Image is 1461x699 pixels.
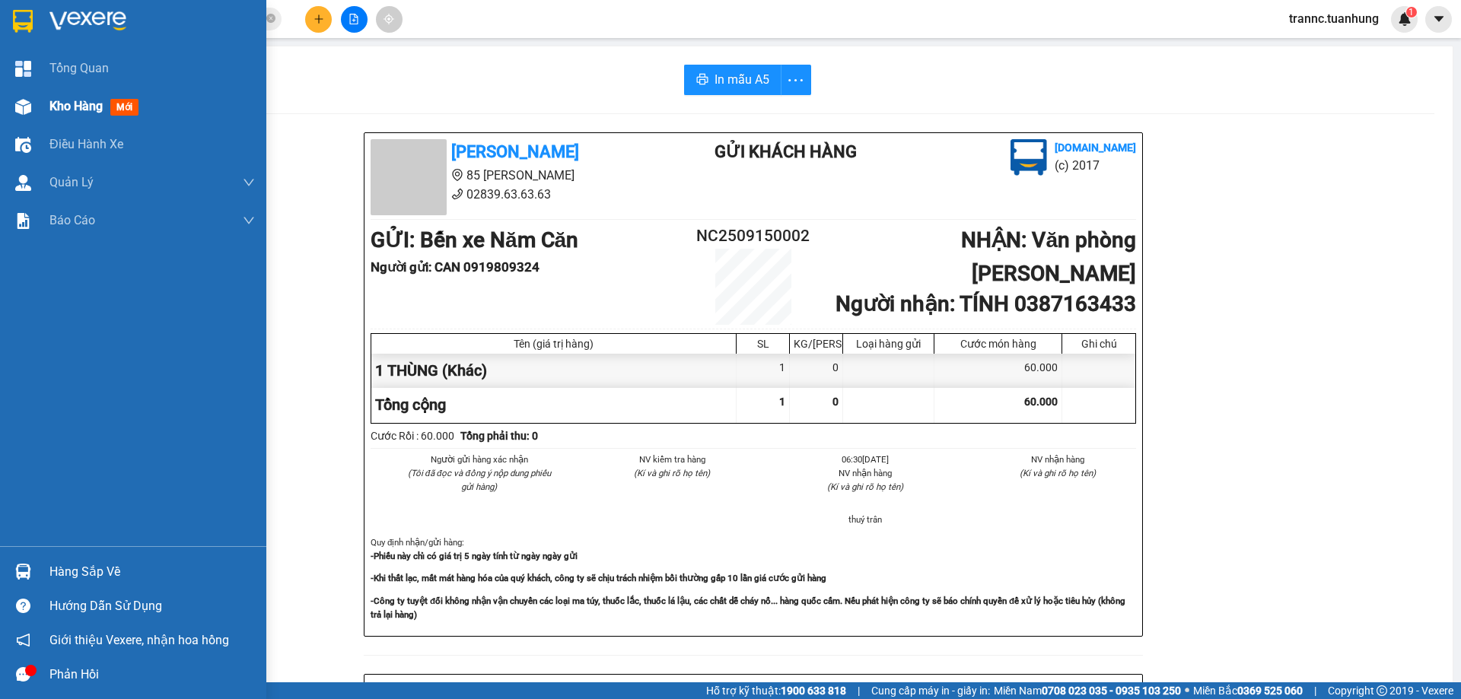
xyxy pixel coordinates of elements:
[787,513,944,526] li: thuý trân
[460,430,538,442] b: Tổng phải thu: 0
[858,682,860,699] span: |
[371,573,826,583] strong: -Khi thất lạc, mất mát hàng hóa của quý khách, công ty sẽ chịu trách nhiệm bồi thường gấp 10 lần ...
[994,682,1181,699] span: Miền Nam
[49,631,229,650] span: Giới thiệu Vexere, nhận hoa hồng
[781,65,811,95] button: more
[15,213,31,229] img: solution-icon
[371,551,578,561] strong: -Phiếu này chỉ có giá trị 5 ngày tính từ ngày ngày gửi
[314,14,324,24] span: plus
[1042,685,1181,697] strong: 0708 023 035 - 0935 103 250
[371,354,737,388] div: 1 THÙNG (Khác)
[1277,9,1391,28] span: trannc.tuanhung
[110,99,138,116] span: mới
[1185,688,1189,694] span: ⚪️
[266,12,275,27] span: close-circle
[408,468,551,492] i: (Tôi đã đọc và đồng ý nộp dung phiếu gửi hàng)
[1193,682,1303,699] span: Miền Bắc
[266,14,275,23] span: close-circle
[980,453,1137,466] li: NV nhận hàng
[1425,6,1452,33] button: caret-down
[1055,156,1136,175] li: (c) 2017
[715,142,857,161] b: Gửi khách hàng
[871,682,990,699] span: Cung cấp máy in - giấy in:
[451,188,463,200] span: phone
[451,169,463,181] span: environment
[1377,685,1387,696] span: copyright
[15,99,31,115] img: warehouse-icon
[689,224,817,249] h2: NC2509150002
[696,73,708,87] span: printer
[7,33,290,52] li: 85 [PERSON_NAME]
[836,291,1136,316] b: Người nhận : TÍNH 0387163433
[49,561,255,583] div: Hàng sắp về
[243,176,255,189] span: down
[737,354,790,388] div: 1
[16,633,30,647] span: notification
[371,596,1125,620] strong: -Công ty tuyệt đối không nhận vận chuyển các loại ma túy, thuốc lắc, thuốc lá lậu, các chất dễ ch...
[7,95,215,120] b: GỬI : Bến xe Năm Căn
[15,564,31,580] img: warehouse-icon
[88,10,215,29] b: [PERSON_NAME]
[49,173,94,192] span: Quản Lý
[781,71,810,90] span: more
[1066,338,1132,350] div: Ghi chú
[961,227,1136,286] b: NHẬN : Văn phòng [PERSON_NAME]
[1398,12,1412,26] img: icon-new-feature
[1024,396,1058,408] span: 60.000
[1408,7,1414,17] span: 1
[847,338,930,350] div: Loại hàng gửi
[740,338,785,350] div: SL
[88,56,100,68] span: phone
[371,259,540,275] b: Người gửi : CAN 0919809324
[787,466,944,480] li: NV nhận hàng
[1314,682,1316,699] span: |
[451,142,579,161] b: [PERSON_NAME]
[787,453,944,466] li: 06:30[DATE]
[594,453,751,466] li: NV kiểm tra hàng
[49,59,109,78] span: Tổng Quan
[401,453,558,466] li: Người gửi hàng xác nhận
[1432,12,1446,26] span: caret-down
[1055,141,1136,154] b: [DOMAIN_NAME]
[779,396,785,408] span: 1
[790,354,843,388] div: 0
[49,663,255,686] div: Phản hồi
[243,214,255,227] span: down
[375,338,732,350] div: Tên (giá trị hàng)
[1237,685,1303,697] strong: 0369 525 060
[305,6,332,33] button: plus
[371,166,654,185] li: 85 [PERSON_NAME]
[1406,7,1417,17] sup: 1
[49,135,123,154] span: Điều hành xe
[341,6,368,33] button: file-add
[13,10,33,33] img: logo-vxr
[49,595,255,618] div: Hướng dẫn sử dụng
[684,65,781,95] button: printerIn mẫu A5
[794,338,839,350] div: KG/[PERSON_NAME]
[376,6,403,33] button: aim
[634,468,710,478] i: (Kí và ghi rõ họ tên)
[15,61,31,77] img: dashboard-icon
[1011,139,1047,176] img: logo.jpg
[49,99,103,113] span: Kho hàng
[832,396,839,408] span: 0
[371,535,1136,621] div: Quy định nhận/gửi hàng :
[781,685,846,697] strong: 1900 633 818
[88,37,100,49] span: environment
[384,14,394,24] span: aim
[16,667,30,682] span: message
[934,354,1062,388] div: 60.000
[15,175,31,191] img: warehouse-icon
[371,185,654,204] li: 02839.63.63.63
[371,227,578,253] b: GỬI : Bến xe Năm Căn
[49,211,95,230] span: Báo cáo
[349,14,359,24] span: file-add
[16,599,30,613] span: question-circle
[938,338,1058,350] div: Cước món hàng
[371,427,454,444] div: Cước Rồi : 60.000
[715,70,769,89] span: In mẫu A5
[706,682,846,699] span: Hỗ trợ kỹ thuật:
[1020,468,1096,478] i: (Kí và ghi rõ họ tên)
[375,396,446,414] span: Tổng cộng
[7,52,290,71] li: 02839.63.63.63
